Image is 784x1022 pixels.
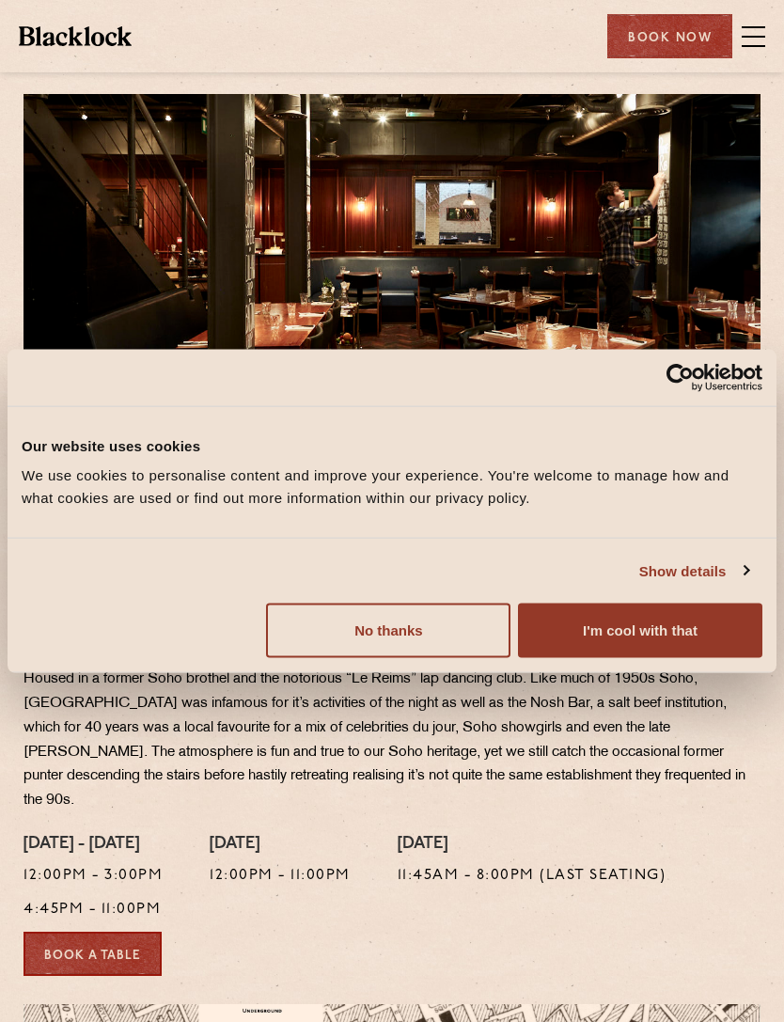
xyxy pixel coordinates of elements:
[19,26,132,45] img: BL_Textured_Logo-footer-cropped.svg
[639,559,748,582] a: Show details
[210,864,351,888] p: 12:00pm - 11:00pm
[24,668,760,813] p: Housed in a former Soho brothel and the notorious “Le Reims” lap dancing club. Like much of 1950s...
[24,864,163,888] p: 12:00pm - 3:00pm
[398,835,666,856] h4: [DATE]
[24,932,162,976] a: Book a Table
[607,14,732,58] div: Book Now
[22,434,762,457] div: Our website uses cookies
[24,835,163,856] h4: [DATE] - [DATE]
[22,464,762,510] div: We use cookies to personalise content and improve your experience. You're welcome to manage how a...
[398,864,666,888] p: 11:45am - 8:00pm (Last seating)
[598,363,762,391] a: Usercentrics Cookiebot - opens in a new window
[210,835,351,856] h4: [DATE]
[266,604,510,658] button: No thanks
[518,604,762,658] button: I'm cool with that
[24,898,163,922] p: 4:45pm - 11:00pm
